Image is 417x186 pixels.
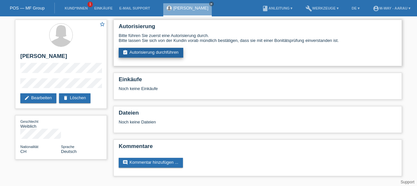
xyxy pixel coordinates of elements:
[61,149,77,154] span: Deutsch
[369,6,414,10] a: account_circlem-way - Aarau ▾
[306,5,312,12] i: build
[302,6,342,10] a: buildWerkzeuge ▾
[119,158,183,168] a: commentKommentar hinzufügen ...
[173,6,208,10] a: [PERSON_NAME]
[401,180,414,184] a: Support
[119,33,397,43] div: Bitte führen Sie zuerst eine Autorisierung durch. Bitte lassen Sie sich von der Kundin vorab münd...
[99,21,105,28] a: star_border
[61,145,74,149] span: Sprache
[119,143,397,153] h2: Kommentare
[259,6,296,10] a: bookAnleitung ▾
[20,93,56,103] a: editBearbeiten
[20,145,38,149] span: Nationalität
[123,160,128,165] i: comment
[59,93,90,103] a: deleteLöschen
[373,5,379,12] i: account_circle
[20,119,61,129] div: Weiblich
[209,2,214,6] a: close
[119,120,319,124] div: Noch keine Dateien
[119,48,183,58] a: assignment_turned_inAutorisierung durchführen
[20,149,27,154] span: Schweiz
[20,53,102,63] h2: [PERSON_NAME]
[119,110,397,120] h2: Dateien
[262,5,268,12] i: book
[119,23,397,33] h2: Autorisierung
[116,6,153,10] a: E-Mail Support
[63,95,68,101] i: delete
[88,2,93,7] span: 1
[210,2,213,6] i: close
[10,6,45,10] a: POS — MF Group
[123,50,128,55] i: assignment_turned_in
[348,6,363,10] a: DE ▾
[99,21,105,27] i: star_border
[91,6,116,10] a: Einkäufe
[61,6,91,10] a: Kund*innen
[119,76,397,86] h2: Einkäufe
[24,95,30,101] i: edit
[119,86,397,96] div: Noch keine Einkäufe
[20,120,38,123] span: Geschlecht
